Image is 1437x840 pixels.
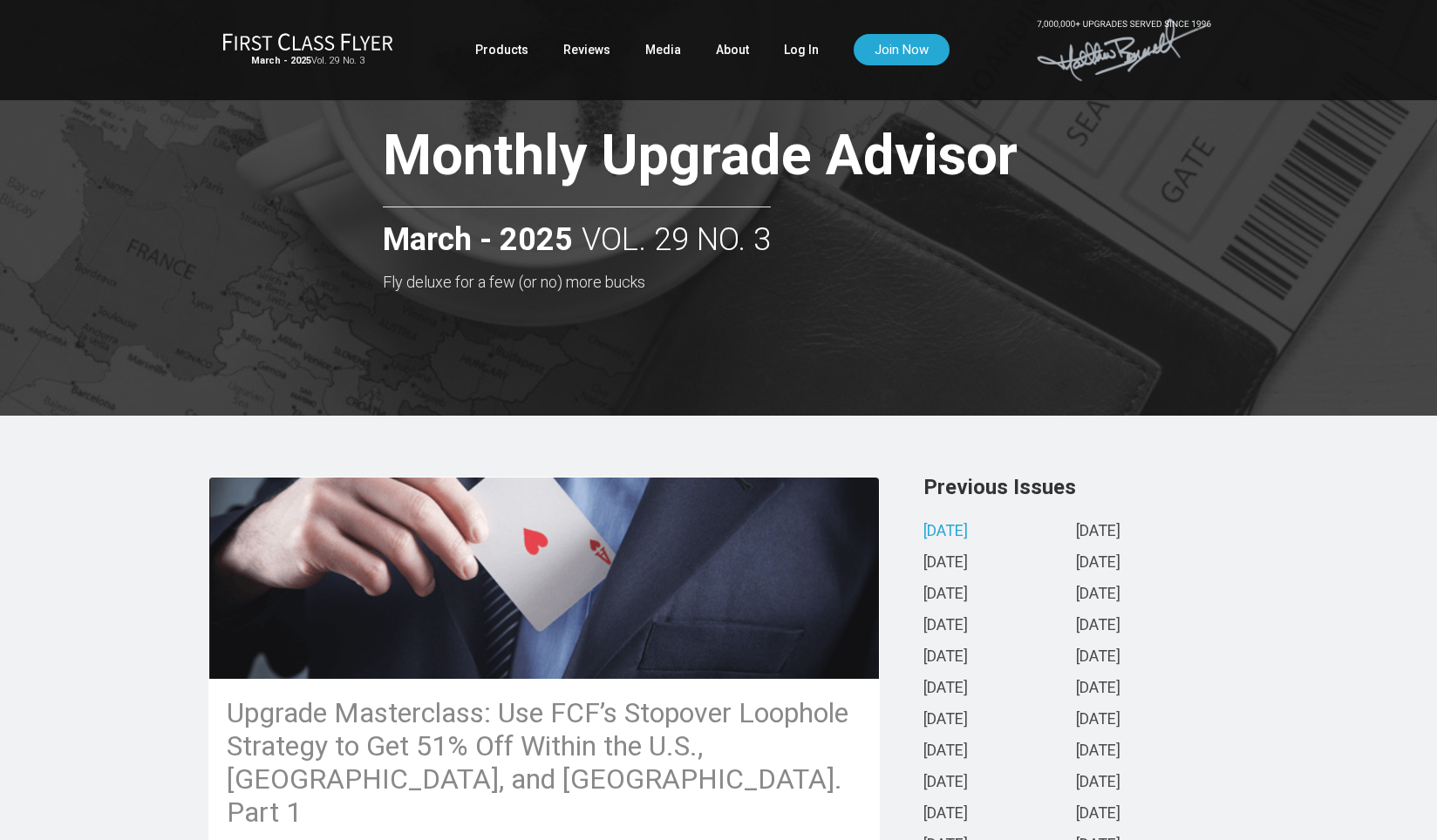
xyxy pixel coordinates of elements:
a: Products [475,34,528,65]
a: [DATE] [923,711,968,729]
a: [DATE] [923,742,968,761]
a: [DATE] [923,805,968,823]
strong: March - 2025 [383,223,573,258]
strong: March - 2025 [251,55,311,66]
a: [DATE] [1076,523,1120,541]
a: [DATE] [1076,805,1120,823]
a: [DATE] [923,774,968,792]
h3: Previous Issues [923,477,1229,498]
a: [DATE] [1076,648,1120,667]
a: [DATE] [923,648,968,667]
a: First Class FlyerMarch - 2025Vol. 29 No. 3 [222,32,393,67]
a: [DATE] [1076,554,1120,572]
a: [DATE] [923,680,968,698]
small: Vol. 29 No. 3 [222,55,393,67]
h3: Upgrade Masterclass: Use FCF’s Stopover Loophole Strategy to Get 51% Off Within the U.S., [GEOGRA... [227,696,862,829]
a: [DATE] [1076,774,1120,792]
a: [DATE] [1076,586,1120,604]
a: [DATE] [1076,711,1120,729]
a: [DATE] [923,554,968,572]
a: Log In [784,34,819,65]
a: [DATE] [923,617,968,635]
a: About [716,34,749,65]
img: First Class Flyer [222,32,393,51]
a: [DATE] [923,523,968,541]
h1: Monthly Upgrade Advisor [383,125,1141,193]
a: [DATE] [1076,680,1120,698]
a: [DATE] [923,586,968,604]
a: Media [645,34,681,65]
a: Join Now [854,34,950,65]
a: Reviews [563,34,610,65]
h2: Vol. 29 No. 3 [383,207,771,258]
a: [DATE] [1076,617,1120,635]
h3: Fly deluxe for a few (or no) more bucks [383,274,1141,291]
a: [DATE] [1076,742,1120,761]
